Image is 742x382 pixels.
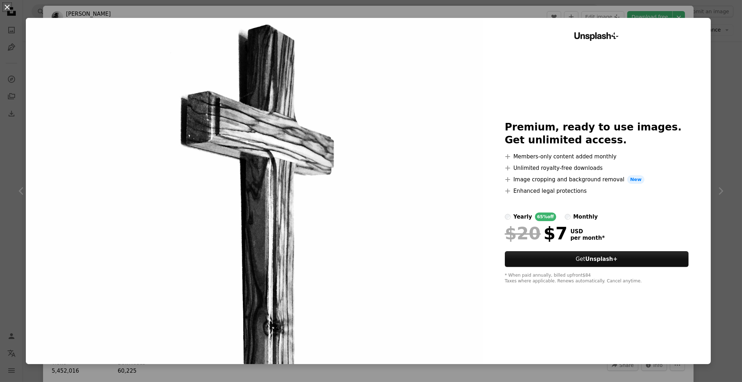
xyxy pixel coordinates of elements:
[505,224,568,243] div: $7
[627,175,644,184] span: New
[505,175,689,184] li: Image cropping and background removal
[505,273,689,284] div: * When paid annually, billed upfront $84 Taxes where applicable. Renews automatically. Cancel any...
[505,121,689,147] h2: Premium, ready to use images. Get unlimited access.
[585,256,617,262] strong: Unsplash+
[570,228,605,235] span: USD
[505,251,689,267] button: GetUnsplash+
[505,214,511,220] input: yearly65%off
[505,164,689,172] li: Unlimited royalty-free downloads
[505,152,689,161] li: Members-only content added monthly
[535,213,556,221] div: 65% off
[505,224,541,243] span: $20
[570,235,605,241] span: per month *
[505,187,689,195] li: Enhanced legal protections
[565,214,570,220] input: monthly
[513,213,532,221] div: yearly
[573,213,598,221] div: monthly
